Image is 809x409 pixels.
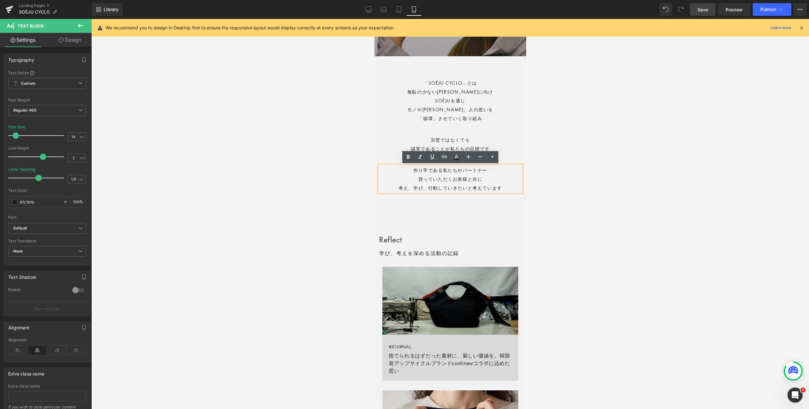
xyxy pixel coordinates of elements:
span: Text Block [18,23,44,28]
a: Mobile [406,3,422,16]
div: Extra class name [8,368,44,376]
p: 無駄の少ない[PERSON_NAME]に向け [5,68,147,77]
button: Redo [675,3,687,16]
b: None [13,249,23,253]
iframe: Intercom live chat [788,388,803,403]
button: More [794,3,806,16]
a: Laptop [376,3,391,16]
a: Tablet [391,3,406,16]
button: More settings [4,301,90,316]
a: #JOURNAL捨てられるはずだった素材に、新しい価値を。韓国発アップサイクルブランドcontinewコラボに込めた思い [8,316,144,362]
input: Color [20,198,60,205]
span: Save [697,6,708,13]
span: em [80,156,85,160]
div: Typography [8,54,34,63]
p: More settings [33,306,59,312]
button: Undo [660,3,672,16]
div: Letter Spacing [8,167,35,172]
span: Preview [726,6,743,13]
div: Line Height [8,146,86,150]
span: 1 [800,388,806,393]
a: Desktop [361,3,376,16]
span: px [80,177,85,181]
div: Text Styles [8,70,86,75]
p: 考え、学び、行動していきたいと考えています [5,164,147,173]
div: Font Weight [8,98,86,102]
div: Extra class name [8,384,86,388]
button: Publish [753,3,791,16]
p: モノや[PERSON_NAME]、人の思いを [5,86,147,95]
div: Alignment [8,338,86,342]
a: Preview [718,3,750,16]
span: #JOURNAL [14,324,37,331]
i: Default [13,226,27,231]
span: Publish [760,7,776,12]
h2: Reflect [5,214,147,227]
div: Text Color [8,188,86,193]
p: We recommend you to design in Desktop first to ensure the responsive layout would display correct... [106,24,395,31]
div: Text Transform [8,239,86,243]
p: 誠実であることが私たちの目標です [5,125,147,134]
p: 「SOÉJU CYCLO」とは [5,59,147,68]
a: Landing Pages [19,3,92,8]
a: New Library [92,3,123,16]
p: 学び、考えを深める活動の記録 [5,230,147,238]
div: Font Size [8,125,26,129]
b: Regular 400 [13,108,37,113]
span: px [80,135,85,139]
a: Learn more [768,24,794,32]
p: SOÉJUを通じ [5,77,147,86]
div: Enable [8,287,66,294]
p: 買っていただくお客様と共に [5,156,147,164]
div: % [70,197,86,208]
span: SOÉJU CYCLO [19,9,50,15]
b: Custom [21,81,35,86]
div: Alignment [8,321,30,330]
a: Design [47,33,93,47]
span: Library [104,7,119,12]
div: Text Shadow [8,271,36,280]
div: Font [8,215,86,220]
p: 「循環」させていく取り組み [5,95,147,104]
p: 作り手である私たちやパートナー [5,147,147,156]
p: 完璧ではなくても [5,116,147,125]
